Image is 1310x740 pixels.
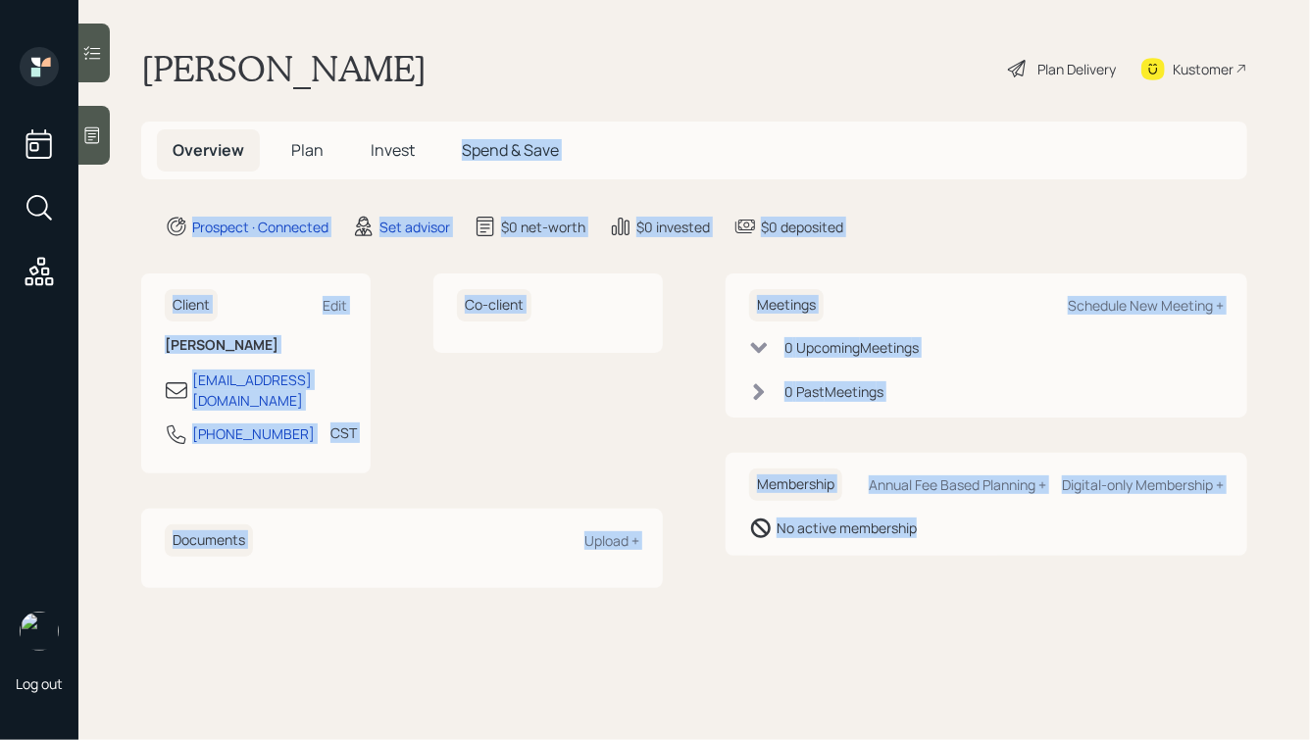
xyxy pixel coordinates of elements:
[165,289,218,321] h6: Client
[761,217,843,237] div: $0 deposited
[777,518,917,538] div: No active membership
[330,422,357,443] div: CST
[1062,475,1224,494] div: Digital-only Membership +
[457,289,531,321] h6: Co-client
[20,612,59,651] img: hunter_neumayer.jpg
[1037,59,1116,79] div: Plan Delivery
[291,139,324,161] span: Plan
[501,217,585,237] div: $0 net-worth
[16,674,63,693] div: Log out
[323,296,347,315] div: Edit
[379,217,450,237] div: Set advisor
[165,524,253,557] h6: Documents
[192,217,328,237] div: Prospect · Connected
[584,531,639,550] div: Upload +
[165,337,347,354] h6: [PERSON_NAME]
[749,469,842,501] h6: Membership
[462,139,559,161] span: Spend & Save
[784,337,919,358] div: 0 Upcoming Meeting s
[141,47,427,90] h1: [PERSON_NAME]
[1068,296,1224,315] div: Schedule New Meeting +
[636,217,710,237] div: $0 invested
[173,139,244,161] span: Overview
[192,370,347,411] div: [EMAIL_ADDRESS][DOMAIN_NAME]
[371,139,415,161] span: Invest
[1173,59,1234,79] div: Kustomer
[869,475,1046,494] div: Annual Fee Based Planning +
[784,381,883,402] div: 0 Past Meeting s
[192,423,315,444] div: [PHONE_NUMBER]
[749,289,824,321] h6: Meetings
